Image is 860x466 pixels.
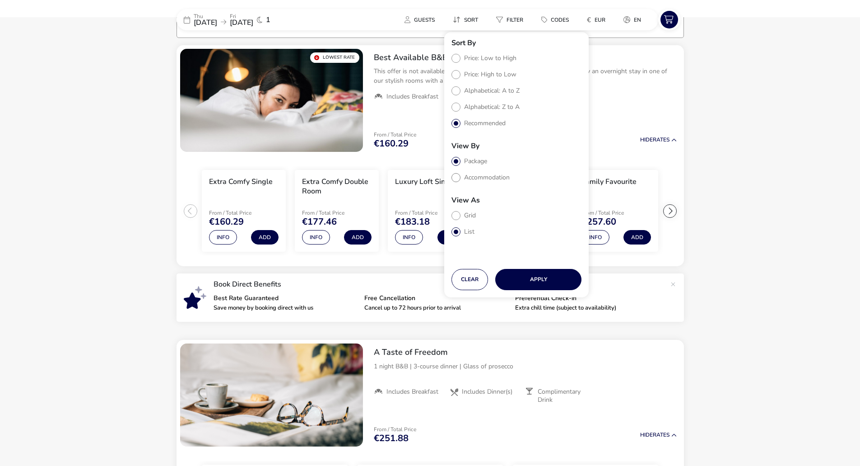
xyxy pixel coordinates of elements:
[581,177,637,187] h3: Family Favourite
[451,54,516,62] label: Price: Low to High
[451,173,510,182] label: Accommodation
[515,295,659,301] p: Preferential Check-in
[302,217,337,226] span: €177.46
[437,230,465,245] button: Add
[515,305,659,311] p: Extra chill time (subject to availability)
[534,13,576,26] button: Codes
[310,52,359,63] div: Lowest Rate
[451,70,516,79] label: Price: High to Low
[451,157,487,165] label: Package
[451,227,474,236] label: List
[383,166,476,256] swiper-slide: 3 / 6
[364,295,508,301] p: Free Cancellation
[209,230,237,245] button: Info
[538,388,594,404] span: Complimentary Drink
[634,16,641,24] span: en
[397,13,446,26] naf-pibe-menu-bar-item: Guests
[464,16,478,24] span: Sort
[194,18,217,28] span: [DATE]
[302,177,372,196] h3: Extra Comfy Double Room
[446,13,485,26] button: Sort
[374,362,677,371] p: 1 night B&B | 3-course dinner | Glass of prosecco
[386,93,438,101] span: Includes Breakfast
[209,210,279,216] p: From / Total Price
[374,132,416,137] p: From / Total Price
[534,13,580,26] naf-pibe-menu-bar-item: Codes
[581,230,609,245] button: Info
[451,119,506,127] label: Recommended
[374,427,416,432] p: From / Total Price
[367,45,684,108] div: Best Available B&B Rate GuaranteedThis offer is not available on any other website and is exclusi...
[344,230,372,245] button: Add
[214,281,666,288] p: Book Direct Benefits
[580,13,616,26] naf-pibe-menu-bar-item: €EUR
[395,230,423,245] button: Info
[302,210,372,216] p: From / Total Price
[640,431,653,438] span: Hide
[581,217,616,226] span: €257.60
[367,340,684,411] div: A Taste of Freedom1 night B&B | 3-course dinner | Glass of proseccoIncludes BreakfastIncludes Din...
[374,139,409,148] span: €160.29
[414,16,435,24] span: Guests
[197,166,290,256] swiper-slide: 1 / 6
[230,14,253,19] p: Fri
[446,13,489,26] naf-pibe-menu-bar-item: Sort
[451,269,488,290] button: Clear
[302,230,330,245] button: Info
[451,86,520,95] label: Alphabetical: A to Z
[395,177,456,187] h3: Luxury Loft Single
[290,166,383,256] swiper-slide: 2 / 6
[640,136,653,143] span: Hide
[451,142,581,157] h3: View By
[595,16,605,24] span: EUR
[495,269,581,290] button: Apply
[177,9,312,30] div: Thu[DATE]Fri[DATE]1
[374,66,677,85] p: This offer is not available on any other website and is exclusive to you! Enjoy an overnight stay...
[623,230,651,245] button: Add
[451,197,581,211] h3: View As
[616,13,652,26] naf-pibe-menu-bar-item: en
[214,305,357,311] p: Save money by booking direct with us
[374,434,409,443] span: €251.88
[581,210,651,216] p: From / Total Price
[374,52,677,63] h2: Best Available B&B Rate Guaranteed
[266,16,270,24] span: 1
[489,13,530,26] button: Filter
[489,13,534,26] naf-pibe-menu-bar-item: Filter
[395,210,465,216] p: From / Total Price
[209,177,273,187] h3: Extra Comfy Single
[180,49,363,152] swiper-slide: 1 / 1
[395,217,430,226] span: €183.18
[640,137,677,143] button: HideRates
[364,305,508,311] p: Cancel up to 72 hours prior to arrival
[640,432,677,438] button: HideRates
[570,166,663,256] swiper-slide: 5 / 6
[451,103,520,111] label: Alphabetical: Z to A
[587,15,591,24] i: €
[551,16,569,24] span: Codes
[214,295,357,301] p: Best Rate Guaranteed
[374,347,677,358] h2: A Taste of Freedom
[663,166,756,256] swiper-slide: 6 / 6
[251,230,279,245] button: Add
[507,16,523,24] span: Filter
[451,39,581,54] h3: Sort By
[194,14,217,19] p: Thu
[397,13,442,26] button: Guests
[451,211,476,220] label: Grid
[462,388,512,396] span: Includes Dinner(s)
[180,344,363,447] swiper-slide: 1 / 1
[616,13,648,26] button: en
[209,217,244,226] span: €160.29
[386,388,438,396] span: Includes Breakfast
[580,13,613,26] button: €EUR
[230,18,253,28] span: [DATE]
